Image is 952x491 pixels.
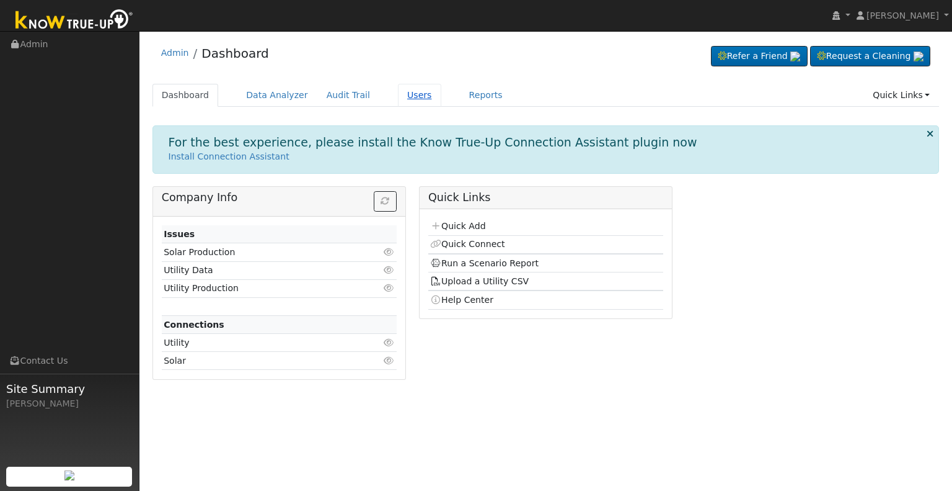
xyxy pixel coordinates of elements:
td: Utility Production [162,279,359,297]
span: [PERSON_NAME] [866,11,939,20]
a: Refer a Friend [711,46,808,67]
i: Click to view [384,248,395,256]
a: Admin [161,48,189,58]
a: Upload a Utility CSV [430,276,529,286]
div: [PERSON_NAME] [6,397,133,410]
a: Reports [460,84,512,107]
i: Click to view [384,338,395,347]
img: Know True-Up [9,7,139,35]
i: Click to view [384,356,395,365]
a: Quick Connect [430,239,505,249]
h5: Company Info [162,191,397,204]
a: Help Center [430,295,493,305]
a: Data Analyzer [237,84,317,107]
h1: For the best experience, please install the Know True-Up Connection Assistant plugin now [169,135,697,150]
i: Click to view [384,266,395,274]
a: Dashboard [152,84,219,107]
span: Site Summary [6,381,133,397]
a: Users [398,84,441,107]
a: Request a Cleaning [810,46,930,67]
strong: Issues [164,229,195,239]
a: Dashboard [201,46,269,61]
img: retrieve [914,52,923,61]
img: retrieve [64,471,74,480]
td: Utility [162,334,359,352]
a: Quick Add [430,221,485,231]
a: Quick Links [863,84,939,107]
i: Click to view [384,284,395,292]
td: Solar [162,352,359,370]
a: Run a Scenario Report [430,258,539,268]
strong: Connections [164,320,224,330]
img: retrieve [790,52,800,61]
a: Audit Trail [317,84,379,107]
td: Solar Production [162,243,359,261]
a: Install Connection Assistant [169,151,289,161]
td: Utility Data [162,261,359,279]
h5: Quick Links [428,191,663,204]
